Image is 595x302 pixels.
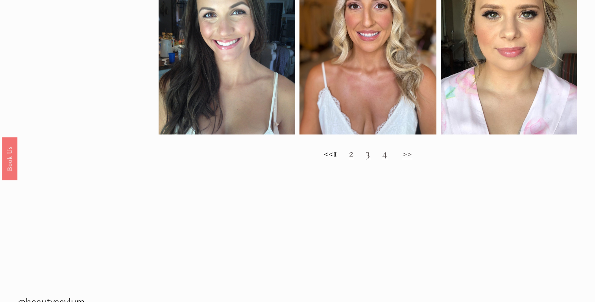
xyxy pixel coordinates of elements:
[366,146,370,160] a: 3
[333,146,337,160] strong: 1
[159,147,577,159] h2: <<
[382,146,388,160] a: 4
[349,146,354,160] a: 2
[403,146,412,160] a: >>
[2,137,17,180] a: Book Us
